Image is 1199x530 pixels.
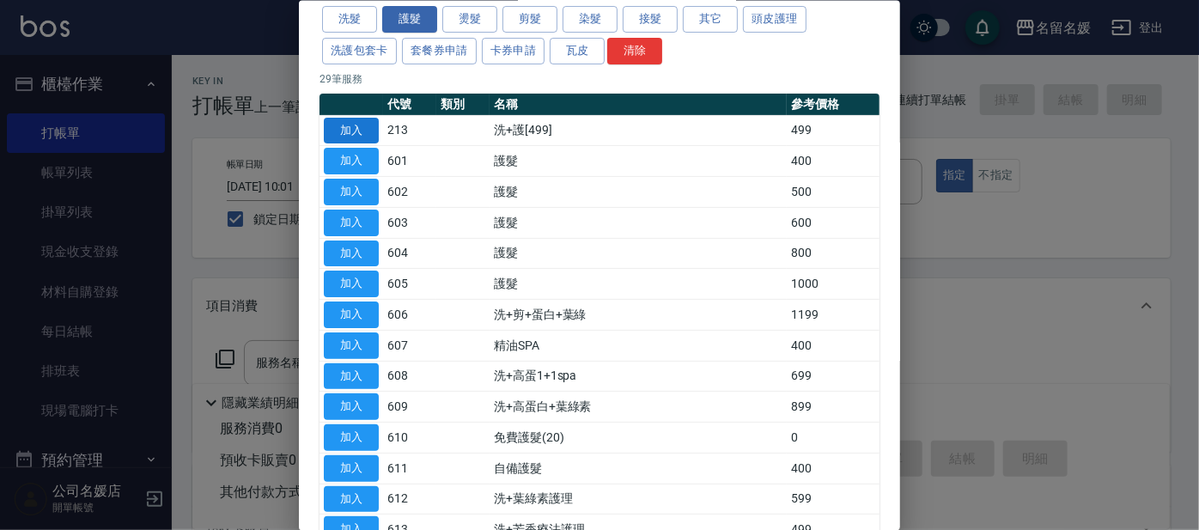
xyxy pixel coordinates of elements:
[490,422,787,453] td: 免費護髮(20)
[383,484,436,515] td: 612
[383,207,436,238] td: 603
[490,330,787,361] td: 精油SPA
[324,209,379,235] button: 加入
[683,6,738,33] button: 其它
[324,424,379,451] button: 加入
[383,330,436,361] td: 607
[787,453,879,484] td: 400
[324,148,379,174] button: 加入
[490,93,787,115] th: 名稱
[743,6,806,33] button: 頭皮護理
[324,393,379,420] button: 加入
[320,70,879,86] p: 29 筆服務
[607,37,662,64] button: 清除
[787,268,879,299] td: 1000
[787,93,879,115] th: 參考價格
[324,117,379,143] button: 加入
[490,145,787,176] td: 護髮
[490,238,787,269] td: 護髮
[324,332,379,358] button: 加入
[787,176,879,207] td: 500
[787,207,879,238] td: 600
[490,484,787,515] td: 洗+葉綠素護理
[787,145,879,176] td: 400
[787,484,879,515] td: 599
[322,6,377,33] button: 洗髮
[490,453,787,484] td: 自備護髮
[383,361,436,392] td: 608
[324,271,379,297] button: 加入
[383,268,436,299] td: 605
[324,240,379,266] button: 加入
[383,145,436,176] td: 601
[383,93,436,115] th: 代號
[787,361,879,392] td: 699
[382,6,437,33] button: 護髮
[787,391,879,422] td: 899
[787,115,879,146] td: 499
[490,207,787,238] td: 護髮
[383,176,436,207] td: 602
[490,391,787,422] td: 洗+高蛋白+葉綠素
[490,361,787,392] td: 洗+高蛋1+1spa
[383,453,436,484] td: 611
[787,330,879,361] td: 400
[490,299,787,330] td: 洗+剪+蛋白+葉綠
[383,422,436,453] td: 610
[383,238,436,269] td: 604
[490,268,787,299] td: 護髮
[623,6,678,33] button: 接髮
[324,302,379,328] button: 加入
[502,6,557,33] button: 剪髮
[402,37,477,64] button: 套餐券申請
[787,299,879,330] td: 1199
[442,6,497,33] button: 燙髮
[550,37,605,64] button: 瓦皮
[787,422,879,453] td: 0
[787,238,879,269] td: 800
[490,176,787,207] td: 護髮
[563,6,618,33] button: 染髮
[324,454,379,481] button: 加入
[324,485,379,512] button: 加入
[322,37,397,64] button: 洗護包套卡
[482,37,545,64] button: 卡券申請
[490,115,787,146] td: 洗+護[499]
[383,299,436,330] td: 606
[383,391,436,422] td: 609
[324,179,379,205] button: 加入
[324,362,379,389] button: 加入
[383,115,436,146] td: 213
[436,93,490,115] th: 類別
